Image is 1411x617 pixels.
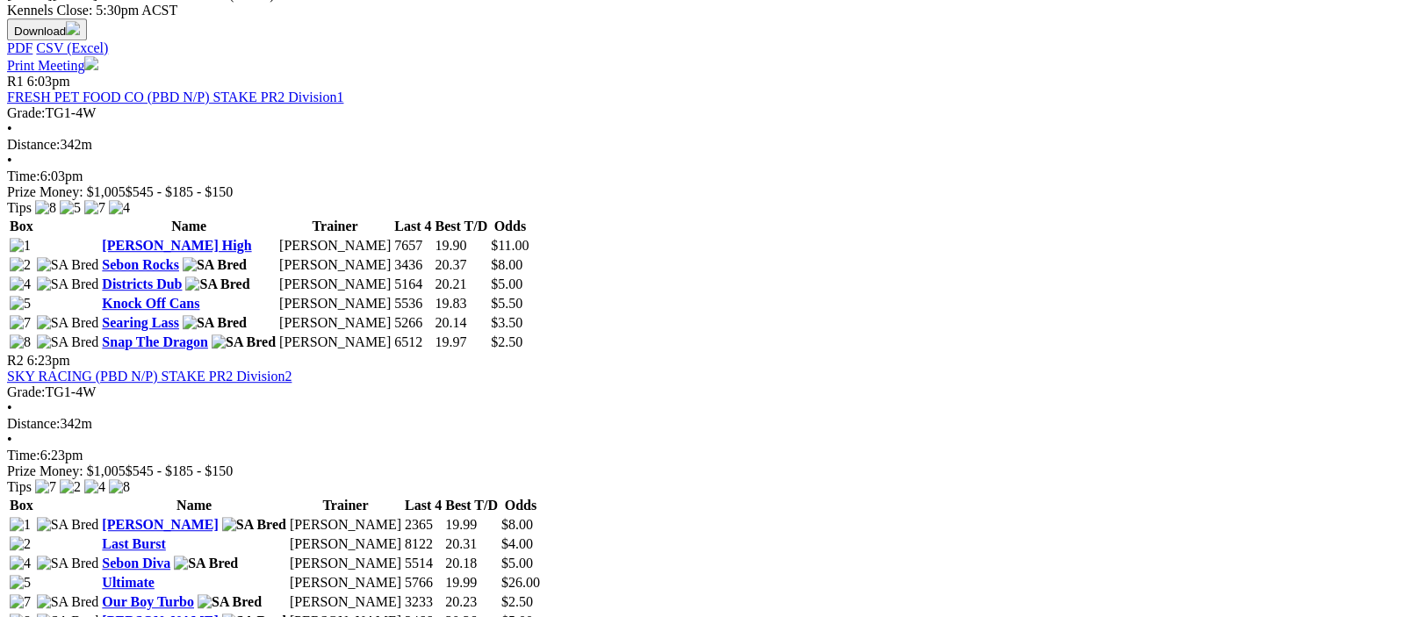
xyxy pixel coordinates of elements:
[7,58,98,73] a: Print Meeting
[7,479,32,494] span: Tips
[101,497,287,514] th: Name
[60,479,81,495] img: 2
[7,3,1404,18] div: Kennels Close: 5:30pm ACST
[404,535,443,553] td: 8122
[10,276,31,292] img: 4
[444,555,499,572] td: 20.18
[10,594,31,610] img: 7
[501,536,533,551] span: $4.00
[102,556,170,570] a: Sebon Diva
[393,295,432,312] td: 5536
[10,556,31,571] img: 4
[434,237,488,255] td: 19.90
[7,448,40,463] span: Time:
[37,315,99,331] img: SA Bred
[7,400,12,415] span: •
[278,314,392,332] td: [PERSON_NAME]
[490,218,529,235] th: Odds
[10,575,31,591] img: 5
[37,257,99,273] img: SA Bred
[35,479,56,495] img: 7
[126,184,234,199] span: $545 - $185 - $150
[404,497,443,514] th: Last 4
[102,517,218,532] a: [PERSON_NAME]
[7,153,12,168] span: •
[7,137,1404,153] div: 342m
[36,40,108,55] a: CSV (Excel)
[7,184,1404,200] div: Prize Money: $1,005
[278,276,392,293] td: [PERSON_NAME]
[7,416,60,431] span: Distance:
[102,296,199,311] a: Knock Off Cans
[7,169,1404,184] div: 6:03pm
[404,574,443,592] td: 5766
[84,479,105,495] img: 4
[37,594,99,610] img: SA Bred
[7,18,87,40] button: Download
[10,238,31,254] img: 1
[84,56,98,70] img: printer.svg
[434,295,488,312] td: 19.83
[102,257,179,272] a: Sebon Rocks
[10,517,31,533] img: 1
[444,516,499,534] td: 19.99
[126,463,234,478] span: $545 - $185 - $150
[37,276,99,292] img: SA Bred
[102,238,251,253] a: [PERSON_NAME] High
[289,516,402,534] td: [PERSON_NAME]
[37,517,99,533] img: SA Bred
[10,315,31,331] img: 7
[434,256,488,274] td: 20.37
[7,169,40,183] span: Time:
[393,276,432,293] td: 5164
[101,218,277,235] th: Name
[491,334,522,349] span: $2.50
[278,295,392,312] td: [PERSON_NAME]
[212,334,276,350] img: SA Bred
[10,296,31,312] img: 5
[491,238,529,253] span: $11.00
[444,535,499,553] td: 20.31
[27,74,70,89] span: 6:03pm
[222,517,286,533] img: SA Bred
[198,594,262,610] img: SA Bred
[434,276,488,293] td: 20.21
[102,575,155,590] a: Ultimate
[393,334,432,351] td: 6512
[37,334,99,350] img: SA Bred
[7,105,1404,121] div: TG1-4W
[7,384,1404,400] div: TG1-4W
[10,257,31,273] img: 2
[434,218,488,235] th: Best T/D
[109,479,130,495] img: 8
[289,497,402,514] th: Trainer
[185,276,249,292] img: SA Bred
[7,121,12,136] span: •
[434,314,488,332] td: 20.14
[10,536,31,552] img: 2
[444,574,499,592] td: 19.99
[37,556,99,571] img: SA Bred
[500,497,541,514] th: Odds
[289,535,402,553] td: [PERSON_NAME]
[289,574,402,592] td: [PERSON_NAME]
[501,517,533,532] span: $8.00
[7,40,1404,56] div: Download
[7,384,46,399] span: Grade:
[278,334,392,351] td: [PERSON_NAME]
[66,21,80,35] img: download.svg
[491,257,522,272] span: $8.00
[501,594,533,609] span: $2.50
[102,315,179,330] a: Searing Lass
[7,105,46,120] span: Grade:
[84,200,105,216] img: 7
[404,593,443,611] td: 3233
[278,237,392,255] td: [PERSON_NAME]
[501,556,533,570] span: $5.00
[102,276,182,291] a: Districts Dub
[7,200,32,215] span: Tips
[7,432,12,447] span: •
[7,74,24,89] span: R1
[102,594,194,609] a: Our Boy Turbo
[10,219,33,233] span: Box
